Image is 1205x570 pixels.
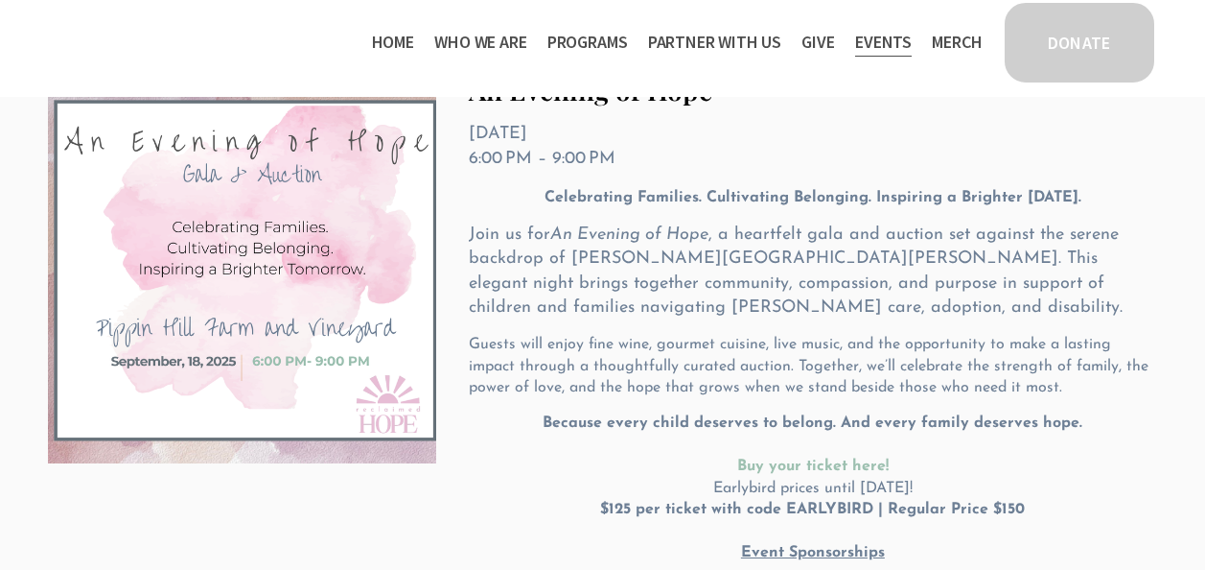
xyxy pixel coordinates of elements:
[547,29,628,57] span: Programs
[469,413,1157,563] p: Earlybird prices until [DATE]!
[741,545,885,560] u: Event Sponsorships
[600,502,1025,517] strong: $125 per ticket with code EARLYBIRD | Regular Price $150
[545,190,1081,205] strong: Celebrating Families. Cultivating Belonging. Inspiring a Brighter [DATE].
[552,150,615,168] time: 9:00 PM
[648,27,781,58] a: folder dropdown
[543,416,1082,431] strong: Because every child deserves to belong. And every family deserves hope.
[434,27,526,58] a: folder dropdown
[469,125,527,143] time: [DATE]
[434,29,526,57] span: Who We Are
[469,223,1157,320] p: Join us for , a heartfelt gala and auction set against the serene backdrop of [PERSON_NAME][GEOGR...
[469,334,1157,398] p: Guests will enjoy fine wine, gourmet cuisine, live music, and the opportunity to make a lasting i...
[737,459,889,474] a: Buy your ticket here!
[48,74,436,463] img: An Evening of Hope
[547,27,628,58] a: folder dropdown
[801,27,834,58] a: Give
[648,29,781,57] span: Partner With Us
[469,150,532,168] time: 6:00 PM
[372,27,414,58] a: Home
[550,226,708,244] em: An Evening of Hope
[932,27,982,58] a: Merch
[855,27,912,58] a: Events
